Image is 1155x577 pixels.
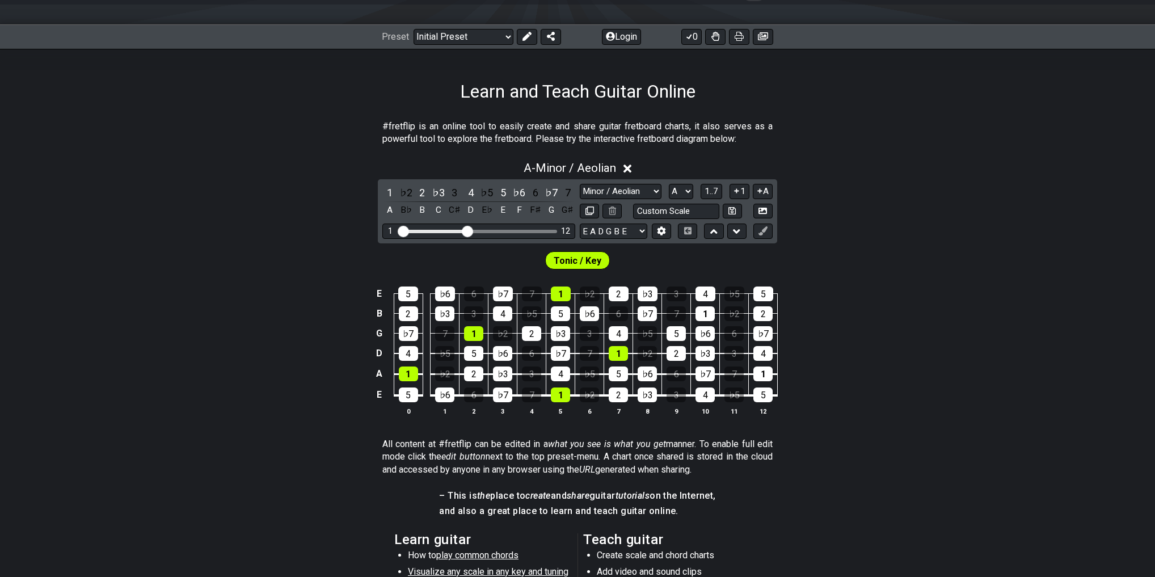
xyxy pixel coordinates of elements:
[691,405,720,417] th: 10
[493,367,512,381] div: ♭3
[464,326,483,341] div: 1
[415,185,429,200] div: toggle scale degree
[701,184,722,199] button: 1..7
[382,31,409,42] span: Preset
[609,287,629,301] div: 2
[638,367,657,381] div: ♭6
[382,438,773,476] p: All content at #fretflip can be edited in a manner. To enable full edit mode click the next to th...
[753,184,773,199] button: A
[609,346,628,361] div: 1
[727,224,747,239] button: Move down
[667,326,686,341] div: 5
[597,549,758,565] li: Create scale and chord charts
[695,367,715,381] div: ♭7
[408,549,570,565] li: How to
[447,185,462,200] div: toggle scale degree
[667,388,686,402] div: 3
[435,287,455,301] div: ♭6
[517,29,537,45] button: Edit Preset
[528,185,543,200] div: toggle scale degree
[609,367,628,381] div: 5
[522,287,542,301] div: 7
[705,186,718,196] span: 1..7
[435,367,454,381] div: ♭2
[382,120,773,146] p: #fretflip is an online tool to easily create and share guitar fretboard charts, it also serves as...
[554,252,601,269] span: First enable full edit mode to edit
[724,388,744,402] div: ♭5
[464,388,483,402] div: 6
[724,326,744,341] div: 6
[551,346,570,361] div: ♭7
[399,367,418,381] div: 1
[493,326,512,341] div: ♭2
[695,326,715,341] div: ♭6
[638,326,657,341] div: ♭5
[414,29,513,45] select: Preset
[575,405,604,417] th: 6
[493,346,512,361] div: ♭6
[431,405,460,417] th: 1
[633,405,662,417] th: 8
[724,346,744,361] div: 3
[382,224,575,239] div: Visible fret range
[729,29,749,45] button: Print
[695,287,715,301] div: 4
[479,185,494,200] div: toggle scale degree
[373,364,386,385] td: A
[436,550,519,561] span: play common chords
[517,405,546,417] th: 4
[382,185,397,200] div: toggle scale degree
[512,185,526,200] div: toggle scale degree
[724,287,744,301] div: ♭5
[551,326,570,341] div: ♭3
[525,490,550,501] em: create
[496,203,511,218] div: toggle pitch class
[579,464,595,475] em: URL
[512,203,526,218] div: toggle pitch class
[604,405,633,417] th: 7
[541,29,561,45] button: Share Preset
[580,346,599,361] div: 7
[609,306,628,321] div: 6
[551,287,571,301] div: 1
[522,388,541,402] div: 7
[388,226,393,236] div: 1
[399,185,414,200] div: toggle scale degree
[602,29,641,45] button: Login
[753,287,773,301] div: 5
[704,224,723,239] button: Move up
[439,505,715,517] h4: and also a great place to learn and teach guitar online.
[441,451,485,462] em: edit button
[638,287,657,301] div: ♭3
[431,203,446,218] div: toggle pitch class
[667,306,686,321] div: 7
[435,326,454,341] div: 7
[753,346,773,361] div: 4
[546,405,575,417] th: 5
[551,388,570,402] div: 1
[669,184,693,199] select: Tonic/Root
[580,326,599,341] div: 3
[373,284,386,304] td: E
[408,566,568,577] span: Visualize any scale in any key and tuning
[488,405,517,417] th: 3
[753,204,773,219] button: Create Image
[724,367,744,381] div: 7
[447,203,462,218] div: toggle pitch class
[551,306,570,321] div: 5
[460,405,488,417] th: 2
[522,326,541,341] div: 2
[580,224,647,239] select: Tuning
[544,185,559,200] div: toggle scale degree
[667,367,686,381] div: 6
[435,346,454,361] div: ♭5
[399,346,418,361] div: 4
[528,203,543,218] div: toggle pitch class
[730,184,749,199] button: 1
[399,326,418,341] div: ♭7
[464,346,483,361] div: 5
[464,306,483,321] div: 3
[662,405,691,417] th: 9
[638,306,657,321] div: ♭7
[399,388,418,402] div: 5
